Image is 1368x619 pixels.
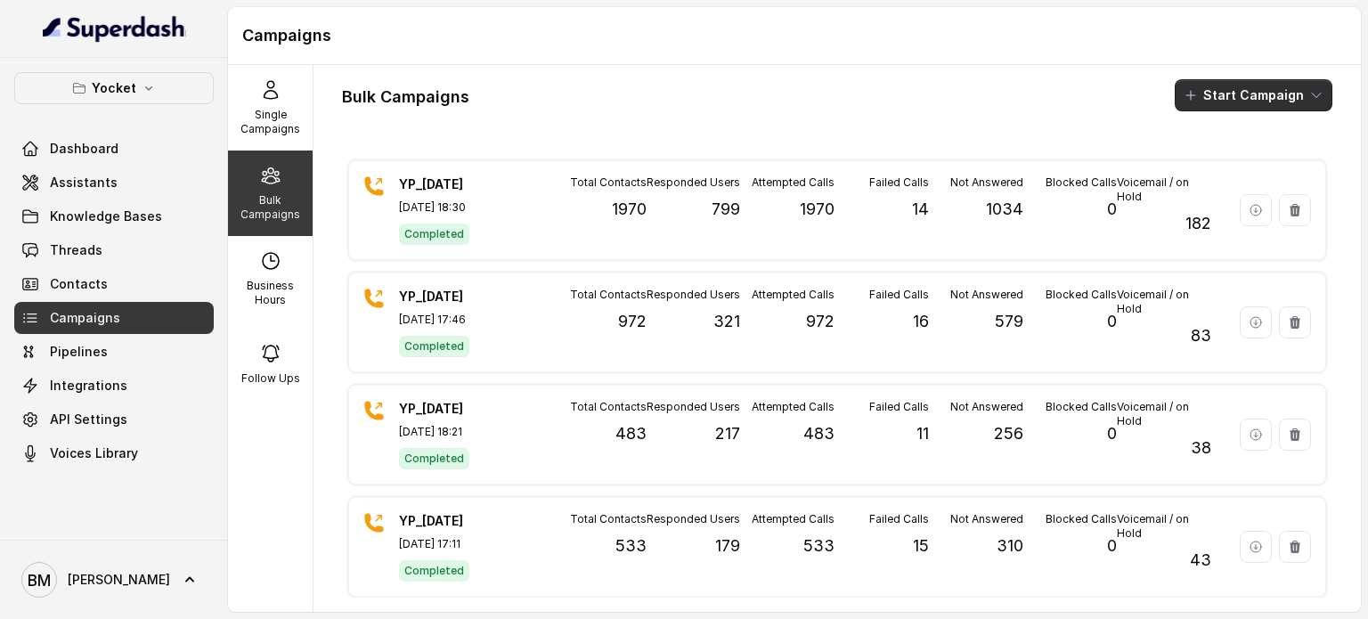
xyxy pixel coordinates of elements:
[916,421,929,446] p: 11
[1046,512,1117,526] p: Blocked Calls
[803,421,835,446] p: 483
[869,400,929,414] p: Failed Calls
[803,533,835,558] p: 533
[399,537,524,551] p: [DATE] 17:11
[399,336,469,357] span: Completed
[50,140,118,158] span: Dashboard
[242,21,1347,50] h1: Campaigns
[14,555,214,605] a: [PERSON_NAME]
[994,421,1023,446] p: 256
[1107,533,1117,558] p: 0
[1046,175,1117,190] p: Blocked Calls
[399,512,524,530] p: YP_[DATE]
[1185,211,1211,236] p: 182
[912,197,929,222] p: 14
[715,421,740,446] p: 217
[14,437,214,469] a: Voices Library
[50,377,127,395] span: Integrations
[399,448,469,469] span: Completed
[647,400,740,414] p: Responded Users
[752,175,835,190] p: Attempted Calls
[50,208,162,225] span: Knowledge Bases
[806,309,835,334] p: 972
[712,197,740,222] p: 799
[14,302,214,334] a: Campaigns
[68,571,170,589] span: [PERSON_NAME]
[1107,197,1117,222] p: 0
[50,411,127,428] span: API Settings
[618,309,647,334] p: 972
[50,343,108,361] span: Pipelines
[14,167,214,199] a: Assistants
[1191,323,1211,348] p: 83
[1046,400,1117,414] p: Blocked Calls
[399,560,469,582] span: Completed
[570,512,647,526] p: Total Contacts
[1117,175,1211,204] p: Voicemail / on Hold
[14,370,214,402] a: Integrations
[615,533,647,558] p: 533
[399,425,524,439] p: [DATE] 18:21
[14,336,214,368] a: Pipelines
[570,400,647,414] p: Total Contacts
[50,174,118,191] span: Assistants
[50,275,108,293] span: Contacts
[43,14,186,43] img: light.svg
[986,197,1023,222] p: 1034
[997,533,1023,558] p: 310
[14,234,214,266] a: Threads
[752,288,835,302] p: Attempted Calls
[399,175,524,193] p: YP_[DATE]
[50,309,120,327] span: Campaigns
[713,309,740,334] p: 321
[869,512,929,526] p: Failed Calls
[647,512,740,526] p: Responded Users
[869,288,929,302] p: Failed Calls
[913,309,929,334] p: 16
[235,193,305,222] p: Bulk Campaigns
[995,309,1023,334] p: 579
[399,224,469,245] span: Completed
[92,77,136,99] p: Yocket
[1046,288,1117,302] p: Blocked Calls
[1191,436,1211,460] p: 38
[950,288,1023,302] p: Not Answered
[14,200,214,232] a: Knowledge Bases
[50,241,102,259] span: Threads
[647,175,740,190] p: Responded Users
[647,288,740,302] p: Responded Users
[241,371,300,386] p: Follow Ups
[14,133,214,165] a: Dashboard
[1117,512,1211,541] p: Voicemail / on Hold
[28,571,51,590] text: BM
[800,197,835,222] p: 1970
[869,175,929,190] p: Failed Calls
[1175,79,1332,111] button: Start Campaign
[1107,309,1117,334] p: 0
[950,512,1023,526] p: Not Answered
[752,512,835,526] p: Attempted Calls
[235,108,305,136] p: Single Campaigns
[1190,548,1211,573] p: 43
[14,72,214,104] button: Yocket
[235,279,305,307] p: Business Hours
[342,83,469,111] h1: Bulk Campaigns
[14,268,214,300] a: Contacts
[715,533,740,558] p: 179
[1117,288,1211,316] p: Voicemail / on Hold
[752,400,835,414] p: Attempted Calls
[50,444,138,462] span: Voices Library
[1107,421,1117,446] p: 0
[570,175,647,190] p: Total Contacts
[950,175,1023,190] p: Not Answered
[399,288,524,305] p: YP_[DATE]
[14,403,214,436] a: API Settings
[570,288,647,302] p: Total Contacts
[950,400,1023,414] p: Not Answered
[612,197,647,222] p: 1970
[399,400,524,418] p: YP_[DATE]
[399,313,524,327] p: [DATE] 17:46
[615,421,647,446] p: 483
[1117,400,1211,428] p: Voicemail / on Hold
[399,200,524,215] p: [DATE] 18:30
